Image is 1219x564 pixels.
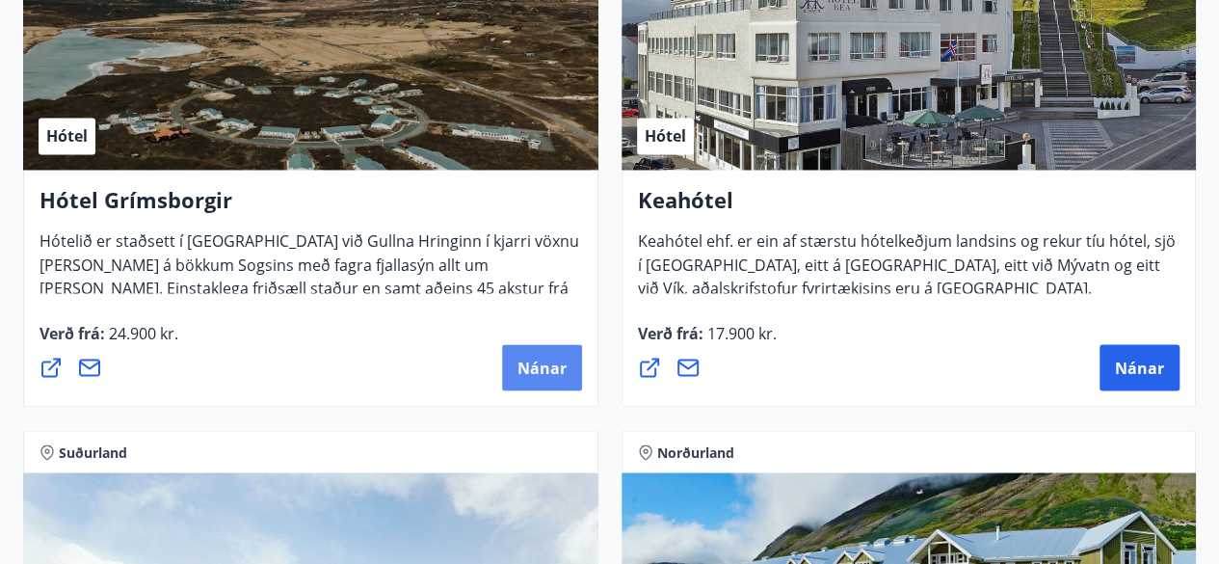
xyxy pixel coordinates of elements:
span: 17.900 kr. [703,322,777,343]
span: Suðurland [59,443,127,462]
span: Keahótel ehf. er ein af stærstu hótelkeðjum landsins og rekur tíu hótel, sjö í [GEOGRAPHIC_DATA],... [638,230,1176,313]
span: Nánar [517,357,567,378]
span: 24.900 kr. [105,322,178,343]
span: Hótel [46,125,88,147]
h4: Keahótel [638,185,1180,229]
span: Verð frá : [40,322,178,359]
span: Norðurland [657,443,734,462]
button: Nánar [1100,344,1179,390]
span: Nánar [1115,357,1164,378]
span: Hótel [645,125,686,147]
button: Nánar [502,344,582,390]
h4: Hótel Grímsborgir [40,185,582,229]
span: Verð frá : [638,322,777,359]
span: Hótelið er staðsett í [GEOGRAPHIC_DATA] við Gullna Hringinn í kjarri vöxnu [PERSON_NAME] á bökkum... [40,230,579,336]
